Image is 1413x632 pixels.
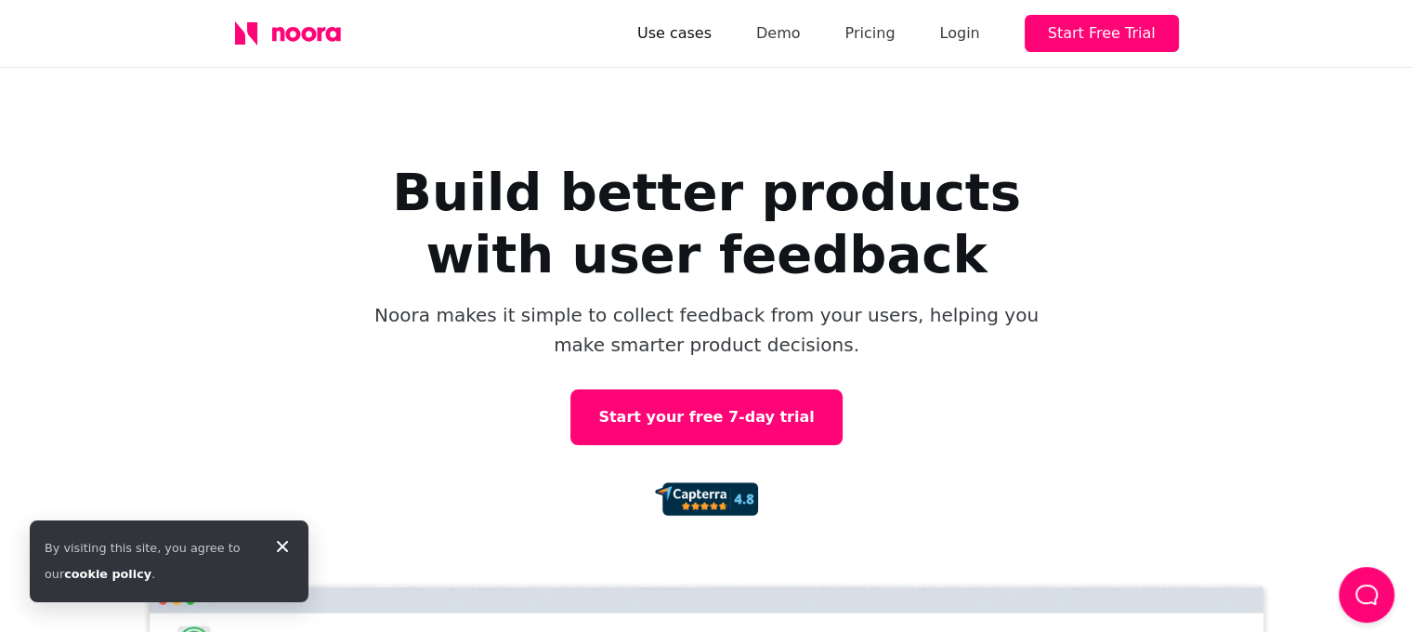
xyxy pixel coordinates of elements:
[637,20,712,46] a: Use cases
[64,567,151,581] a: cookie policy
[335,161,1079,285] h1: Build better products with user feedback
[570,389,842,445] a: Start your free 7-day trial
[756,20,801,46] a: Demo
[45,535,256,587] div: By visiting this site, you agree to our .
[939,20,979,46] div: Login
[373,300,1041,360] p: Noora makes it simple to collect feedback from your users, helping you make smarter product decis...
[655,482,757,516] img: 92d72d4f0927c2c8b0462b8c7b01ca97.png
[1339,567,1394,623] button: Load Chat
[844,20,895,46] a: Pricing
[1025,15,1179,52] button: Start Free Trial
